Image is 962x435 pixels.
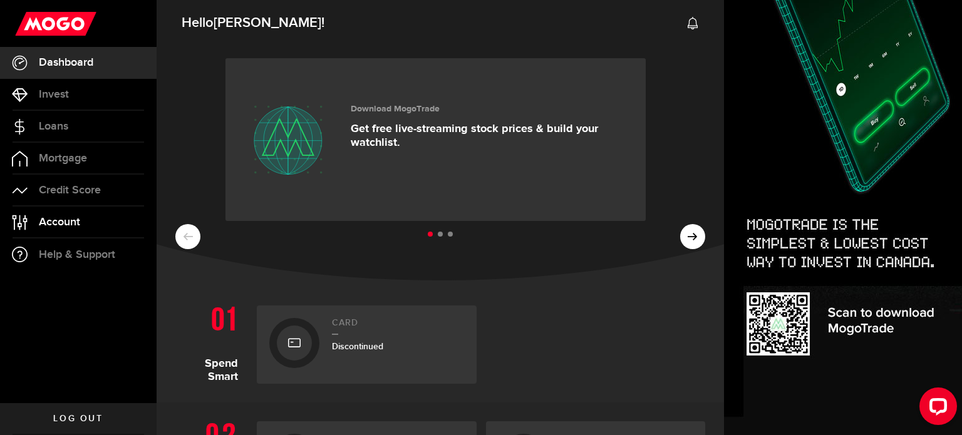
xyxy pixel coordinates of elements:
span: Mortgage [39,153,87,164]
span: Discontinued [332,341,383,352]
span: Invest [39,89,69,100]
a: CardDiscontinued [257,305,477,384]
h3: Download MogoTrade [351,104,627,115]
h1: Spend Smart [175,299,247,384]
span: Dashboard [39,57,93,68]
span: Loans [39,121,68,132]
h2: Card [332,318,464,335]
a: Download MogoTrade Get free live-streaming stock prices & build your watchlist. [225,58,646,221]
span: Help & Support [39,249,115,260]
span: [PERSON_NAME] [214,14,321,31]
p: Get free live-streaming stock prices & build your watchlist. [351,122,627,150]
iframe: LiveChat chat widget [909,382,962,435]
span: Credit Score [39,185,101,196]
span: Account [39,217,80,228]
span: Log out [53,414,103,423]
span: Hello ! [182,10,324,36]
